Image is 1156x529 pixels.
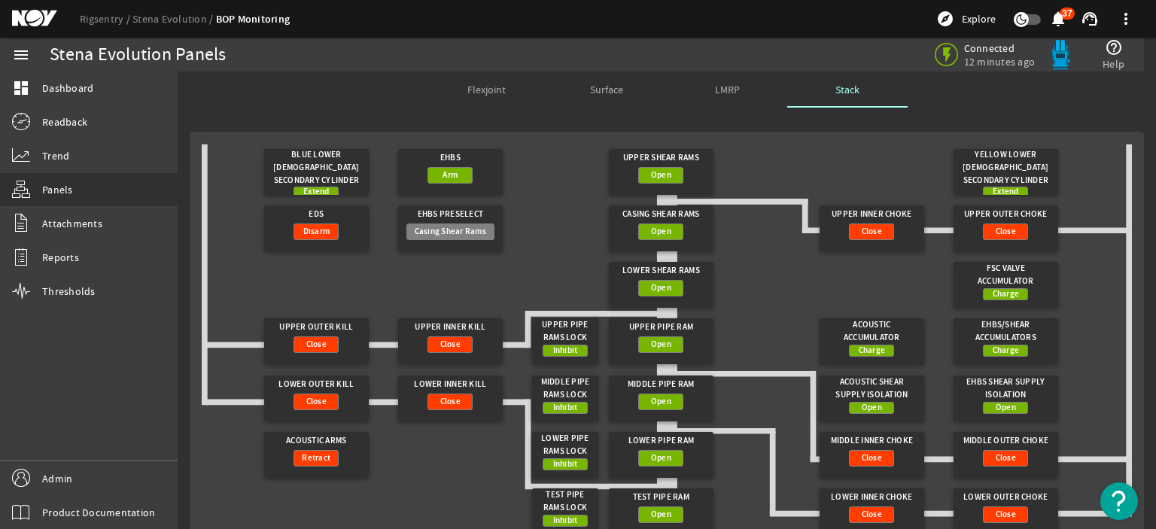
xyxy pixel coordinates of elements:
[42,216,102,231] span: Attachments
[443,168,458,183] span: Arm
[42,148,69,163] span: Trend
[216,12,291,26] a: BOP Monitoring
[651,507,671,522] span: Open
[962,11,996,26] span: Explore
[835,84,859,95] span: Stack
[535,375,595,402] div: Middle Pipe Rams Lock
[1108,1,1144,37] button: more_vert
[614,318,708,336] div: Upper Pipe Ram
[614,205,708,223] div: Casing Shear Rams
[959,375,1053,402] div: EHBS Shear Supply Isolation
[42,81,93,96] span: Dashboard
[1081,10,1099,28] mat-icon: support_agent
[996,224,1016,239] span: Close
[825,432,919,450] div: Middle Inner Choke
[715,84,740,95] span: LMRP
[535,488,595,515] div: Test Pipe Rams Lock
[651,337,671,352] span: Open
[269,149,364,187] div: Blue Lower [DEMOGRAPHIC_DATA] Secondary Cylinder
[996,507,1016,522] span: Close
[535,318,595,345] div: Upper Pipe Rams Lock
[269,432,364,450] div: Acoustic Arms
[42,182,73,197] span: Panels
[42,505,155,520] span: Product Documentation
[12,46,30,64] mat-icon: menu
[993,184,1019,199] span: Extend
[302,451,330,466] span: Retract
[1045,40,1075,70] img: Bluepod.svg
[959,318,1053,345] div: EHBS/Shear Accumulators
[553,513,578,528] span: Inhibit
[959,432,1053,450] div: Middle Outer Choke
[959,488,1053,506] div: Lower Outer Choke
[269,318,364,336] div: Upper Outer Kill
[936,10,954,28] mat-icon: explore
[269,375,364,394] div: Lower Outer Kill
[590,84,623,95] span: Surface
[825,375,919,402] div: Acoustic Shear Supply Isolation
[1100,482,1138,520] button: Open Resource Center
[996,400,1016,415] span: Open
[403,318,497,336] div: Upper Inner Kill
[930,7,1002,31] button: Explore
[467,84,506,95] span: Flexjoint
[964,55,1036,68] span: 12 minutes ago
[964,41,1036,55] span: Connected
[614,149,708,167] div: Upper Shear Rams
[993,287,1020,302] span: Charge
[959,262,1053,288] div: FSC Valve Accumulator
[959,205,1053,223] div: Upper Outer Choke
[651,394,671,409] span: Open
[651,281,671,296] span: Open
[825,488,919,506] div: Lower Inner Choke
[859,343,886,358] span: Charge
[132,12,216,26] a: Stena Evolution
[993,343,1020,358] span: Charge
[959,149,1053,187] div: Yellow Lower [DEMOGRAPHIC_DATA] Secondary Cylinder
[415,224,486,239] span: Casing Shear Rams
[1050,11,1066,27] button: 37
[1049,10,1067,28] mat-icon: notifications
[862,400,882,415] span: Open
[440,394,461,409] span: Close
[825,205,919,223] div: Upper Inner Choke
[1105,38,1123,56] mat-icon: help_outline
[12,79,30,97] mat-icon: dashboard
[42,284,96,299] span: Thresholds
[553,457,578,472] span: Inhibit
[535,432,595,458] div: Lower Pipe Rams Lock
[553,400,578,415] span: Inhibit
[440,337,461,352] span: Close
[996,451,1016,466] span: Close
[614,432,708,450] div: Lower Pipe Ram
[42,114,87,129] span: Readback
[862,224,882,239] span: Close
[862,507,882,522] span: Close
[269,205,364,223] div: EDS
[303,224,330,239] span: Disarm
[614,262,708,280] div: Lower Shear Rams
[651,168,671,183] span: Open
[862,451,882,466] span: Close
[651,224,671,239] span: Open
[303,184,330,199] span: Extend
[651,451,671,466] span: Open
[614,488,708,506] div: Test Pipe Ram
[306,337,327,352] span: Close
[80,12,132,26] a: Rigsentry
[825,318,919,345] div: Acoustic Accumulator
[403,375,497,394] div: Lower Inner Kill
[553,343,578,358] span: Inhibit
[1103,56,1124,71] span: Help
[614,375,708,394] div: Middle Pipe Ram
[50,47,227,62] div: Stena Evolution Panels
[42,250,79,265] span: Reports
[403,149,497,167] div: EHBS
[403,205,497,223] div: EHBS Preselect
[306,394,327,409] span: Close
[42,471,72,486] span: Admin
